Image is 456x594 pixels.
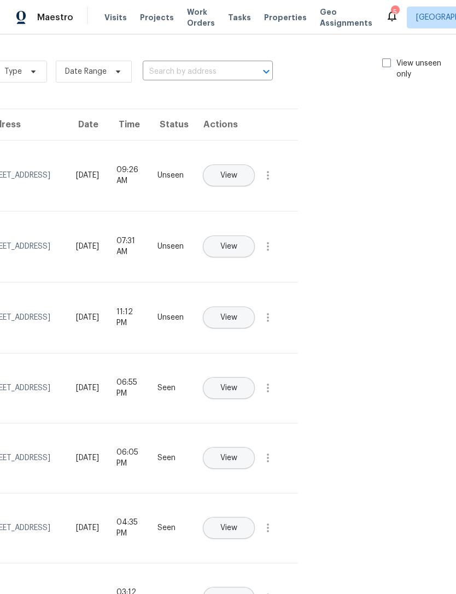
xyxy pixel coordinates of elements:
[157,241,184,252] div: Unseen
[116,377,140,399] div: 06:55 PM
[259,64,274,79] button: Open
[116,164,140,186] div: 09:26 AM
[220,384,237,392] span: View
[391,7,399,17] div: 5
[116,447,140,469] div: 06:05 PM
[264,12,307,23] span: Properties
[203,236,255,257] button: View
[76,241,99,252] div: [DATE]
[228,14,251,21] span: Tasks
[76,452,99,463] div: [DATE]
[4,66,22,77] span: Type
[187,7,215,28] span: Work Orders
[76,383,99,393] div: [DATE]
[203,447,255,469] button: View
[76,312,99,323] div: [DATE]
[157,312,184,323] div: Unseen
[116,236,140,257] div: 07:31 AM
[116,517,140,539] div: 04:35 PM
[203,164,255,186] button: View
[203,377,255,399] button: View
[76,170,99,181] div: [DATE]
[157,383,184,393] div: Seen
[320,7,372,28] span: Geo Assignments
[149,109,192,140] th: Status
[220,314,237,322] span: View
[37,12,73,23] span: Maestro
[203,517,255,539] button: View
[220,524,237,532] span: View
[192,109,298,140] th: Actions
[76,522,99,533] div: [DATE]
[157,170,184,181] div: Unseen
[220,243,237,251] span: View
[157,522,184,533] div: Seen
[220,172,237,180] span: View
[108,109,149,140] th: Time
[67,109,108,140] th: Date
[220,454,237,462] span: View
[116,307,140,328] div: 11:12 PM
[65,66,107,77] span: Date Range
[203,307,255,328] button: View
[143,63,242,80] input: Search by address
[104,12,127,23] span: Visits
[157,452,184,463] div: Seen
[140,12,174,23] span: Projects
